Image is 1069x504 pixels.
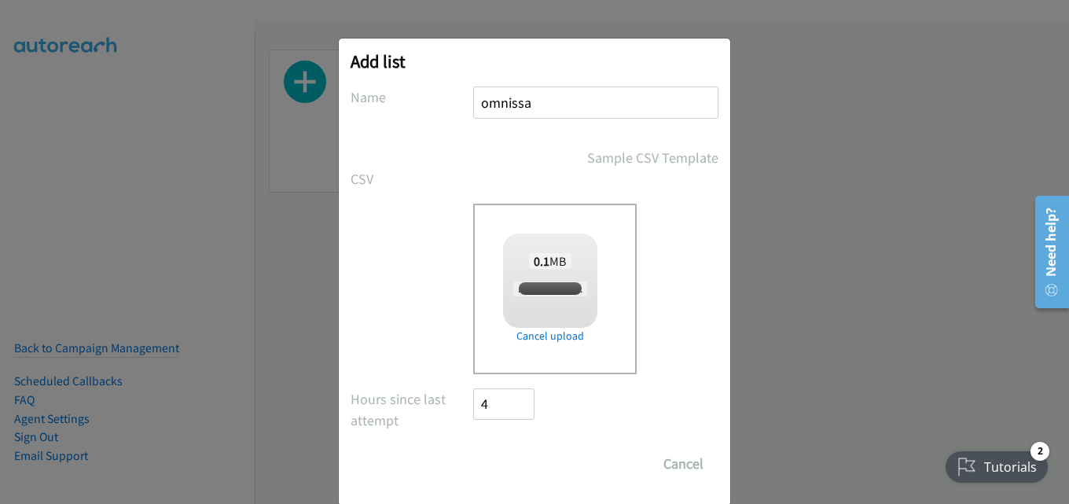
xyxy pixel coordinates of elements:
h2: Add list [351,50,718,72]
a: Sample CSV Template [587,147,718,168]
iframe: Checklist [936,436,1057,492]
label: Hours since last attempt [351,388,473,431]
label: Name [351,86,473,108]
button: Cancel [648,448,718,480]
iframe: Resource Center [1023,189,1069,315]
span: MB [529,253,571,269]
a: Cancel upload [503,328,597,344]
span: report1757892126772.csv [513,281,626,296]
label: CSV [351,168,473,189]
strong: 0.1 [534,253,549,269]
